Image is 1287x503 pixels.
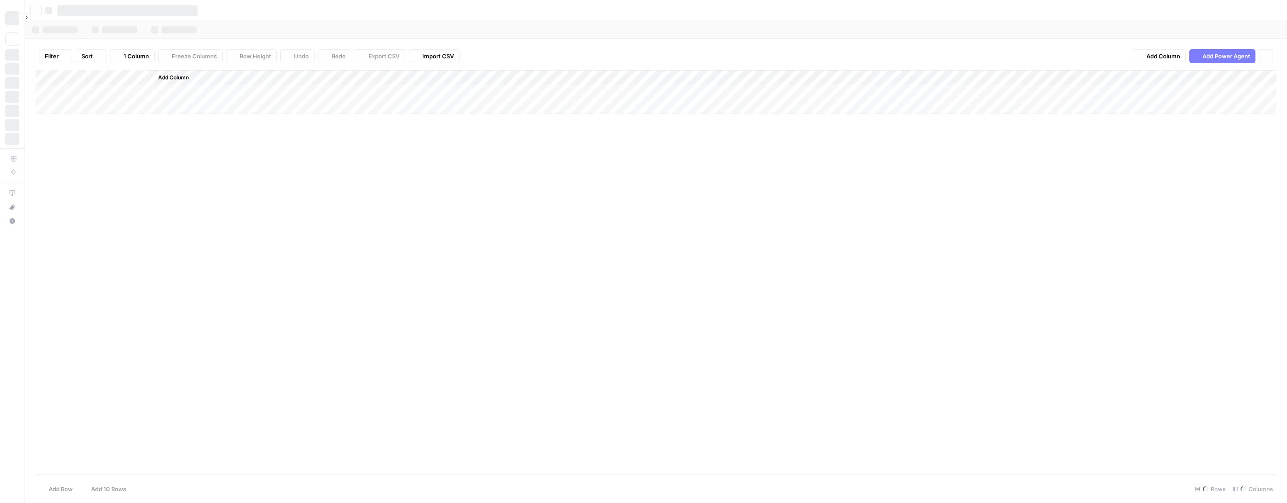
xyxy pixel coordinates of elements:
[172,52,217,61] span: Freeze Columns
[1189,49,1255,63] button: Add Power Agent
[226,49,277,63] button: Row Height
[1146,52,1180,61] span: Add Column
[1229,482,1276,496] div: Columns
[124,52,149,61] span: 1 Column
[1202,52,1250,61] span: Add Power Agent
[110,49,155,63] button: 1 Column
[422,52,454,61] span: Import CSV
[5,200,19,214] button: What's new?
[91,485,126,493] span: Add 10 Rows
[318,49,351,63] button: Redo
[294,52,309,61] span: Undo
[76,49,106,63] button: Sort
[78,482,131,496] button: Add 10 Rows
[81,52,93,61] span: Sort
[147,72,192,83] button: Add Column
[355,49,405,63] button: Export CSV
[39,49,72,63] button: Filter
[1192,482,1229,496] div: Rows
[409,49,460,63] button: Import CSV
[45,52,59,61] span: Filter
[5,186,19,200] a: AirOps Academy
[5,214,19,228] button: Help + Support
[35,482,78,496] button: Add Row
[49,485,73,493] span: Add Row
[280,49,315,63] button: Undo
[158,49,223,63] button: Freeze Columns
[332,52,346,61] span: Redo
[6,200,19,214] div: What's new?
[158,74,189,82] span: Add Column
[240,52,271,61] span: Row Height
[1133,49,1186,63] button: Add Column
[368,52,400,61] span: Export CSV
